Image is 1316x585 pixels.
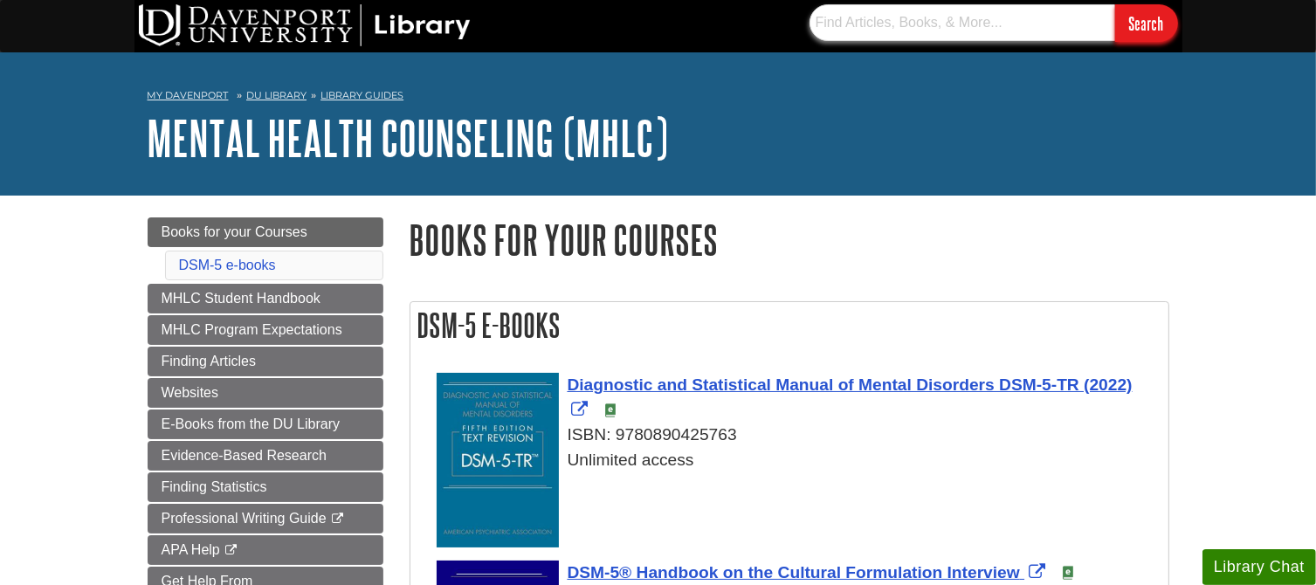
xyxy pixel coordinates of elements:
[568,563,1051,582] a: Link opens in new window
[810,4,1178,42] form: Searches DU Library's articles, books, and more
[437,373,559,547] img: Cover Art
[224,545,238,556] i: This link opens in a new window
[162,322,342,337] span: MHLC Program Expectations
[148,284,383,313] a: MHLC Student Handbook
[162,416,341,431] span: E-Books from the DU Library
[603,403,617,417] img: e-Book
[162,511,327,526] span: Professional Writing Guide
[162,224,307,239] span: Books for your Courses
[320,89,403,101] a: Library Guides
[162,385,219,400] span: Websites
[1061,566,1075,580] img: e-Book
[162,479,267,494] span: Finding Statistics
[148,88,229,103] a: My Davenport
[148,111,669,165] a: Mental Health Counseling (MHLC)
[1115,4,1178,42] input: Search
[568,375,1133,394] span: Diagnostic and Statistical Manual of Mental Disorders DSM-5-TR (2022)
[437,448,1160,473] div: Unlimited access
[148,472,383,502] a: Finding Statistics
[139,4,471,46] img: DU Library
[410,302,1168,348] h2: DSM-5 e-books
[148,347,383,376] a: Finding Articles
[246,89,307,101] a: DU Library
[410,217,1169,262] h1: Books for your Courses
[148,84,1169,112] nav: breadcrumb
[148,315,383,345] a: MHLC Program Expectations
[568,563,1020,582] span: DSM-5® Handbook on the Cultural Formulation Interview
[148,378,383,408] a: Websites
[810,4,1115,41] input: Find Articles, Books, & More...
[162,448,327,463] span: Evidence-Based Research
[437,423,1160,448] div: ISBN: 9780890425763
[162,542,220,557] span: APA Help
[162,291,320,306] span: MHLC Student Handbook
[179,258,276,272] a: DSM-5 e-books
[148,504,383,533] a: Professional Writing Guide
[162,354,257,368] span: Finding Articles
[148,409,383,439] a: E-Books from the DU Library
[148,217,383,247] a: Books for your Courses
[148,535,383,565] a: APA Help
[148,441,383,471] a: Evidence-Based Research
[330,513,345,525] i: This link opens in a new window
[568,375,1133,419] a: Link opens in new window
[1202,549,1316,585] button: Library Chat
